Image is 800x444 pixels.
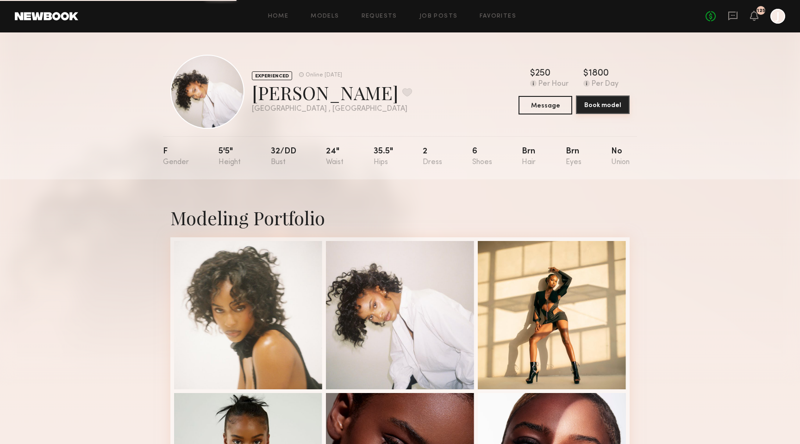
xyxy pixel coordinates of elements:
a: Home [268,13,289,19]
div: 35.5" [374,147,393,166]
div: 5'5" [219,147,241,166]
div: $ [583,69,588,78]
div: Brn [566,147,581,166]
a: Favorites [480,13,516,19]
a: Requests [362,13,397,19]
div: Online [DATE] [306,72,342,78]
div: [PERSON_NAME] [252,80,412,105]
div: Per Hour [538,80,569,89]
div: F [163,147,189,166]
div: 6 [472,147,492,166]
a: Job Posts [419,13,458,19]
div: $ [530,69,535,78]
a: Models [311,13,339,19]
div: [GEOGRAPHIC_DATA] , [GEOGRAPHIC_DATA] [252,105,412,113]
button: Book model [576,95,630,114]
button: Message [519,96,572,114]
div: 2 [423,147,442,166]
a: J [770,9,785,24]
div: Per Day [592,80,619,89]
div: Brn [522,147,536,166]
div: No [611,147,630,166]
div: 24" [326,147,344,166]
div: 32/dd [271,147,296,166]
div: 250 [535,69,550,78]
div: 1800 [588,69,609,78]
div: EXPERIENCED [252,71,292,80]
div: 125 [757,8,765,13]
div: Modeling Portfolio [170,205,630,230]
a: Book model [576,96,630,114]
